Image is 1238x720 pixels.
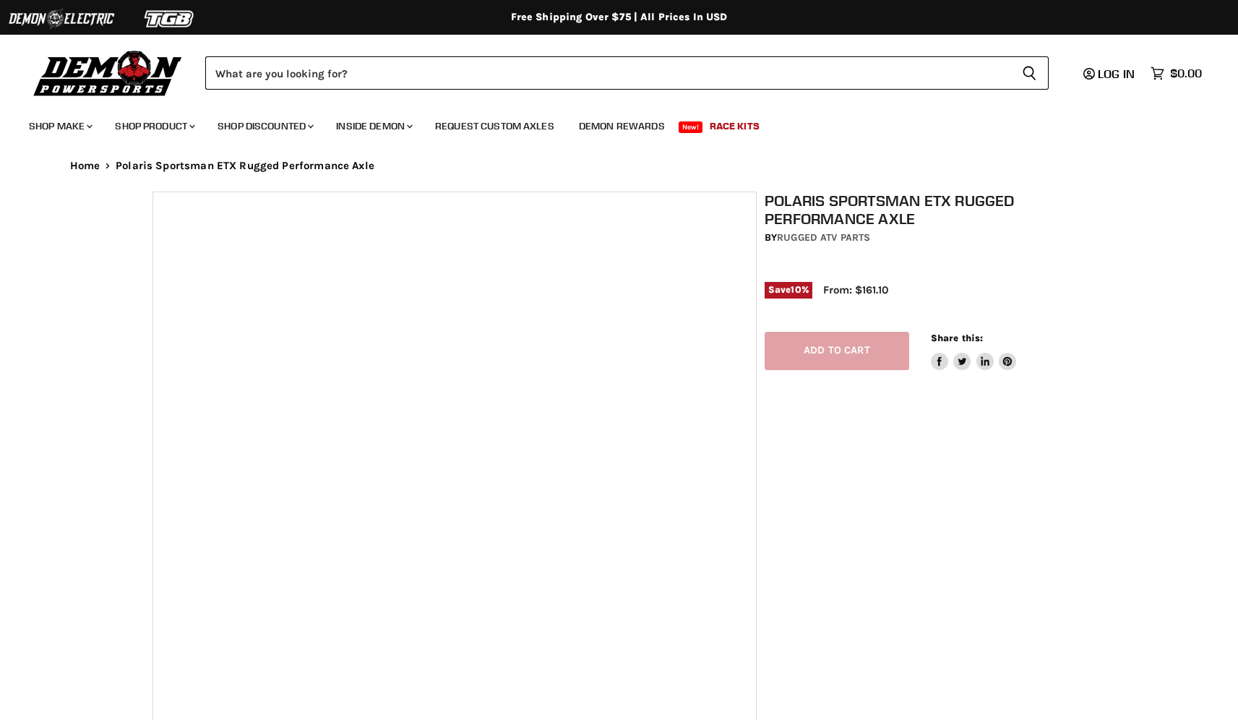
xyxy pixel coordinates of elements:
a: Shop Discounted [207,111,322,141]
div: by [765,230,1094,246]
a: Home [70,160,100,172]
img: Demon Electric Logo 2 [7,5,116,33]
span: Share this: [931,333,983,343]
button: Search [1010,56,1049,90]
span: From: $161.10 [823,283,888,296]
span: Log in [1098,67,1135,81]
div: Free Shipping Over $75 | All Prices In USD [41,11,1198,24]
span: New! [679,121,703,133]
img: TGB Logo 2 [116,5,224,33]
span: 10 [791,284,801,295]
span: $0.00 [1170,67,1202,80]
a: Race Kits [699,111,770,141]
aside: Share this: [931,332,1017,370]
a: Demon Rewards [568,111,676,141]
input: Search [205,56,1010,90]
a: Request Custom Axles [424,111,565,141]
span: Save % [765,282,812,298]
a: Inside Demon [325,111,421,141]
a: Rugged ATV Parts [777,231,870,244]
a: Log in [1077,67,1143,80]
ul: Main menu [18,106,1198,141]
a: $0.00 [1143,63,1209,84]
a: Shop Product [104,111,204,141]
span: Polaris Sportsman ETX Rugged Performance Axle [116,160,374,172]
h1: Polaris Sportsman ETX Rugged Performance Axle [765,192,1094,228]
form: Product [205,56,1049,90]
nav: Breadcrumbs [41,160,1198,172]
a: Shop Make [18,111,101,141]
img: Demon Powersports [29,47,187,98]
